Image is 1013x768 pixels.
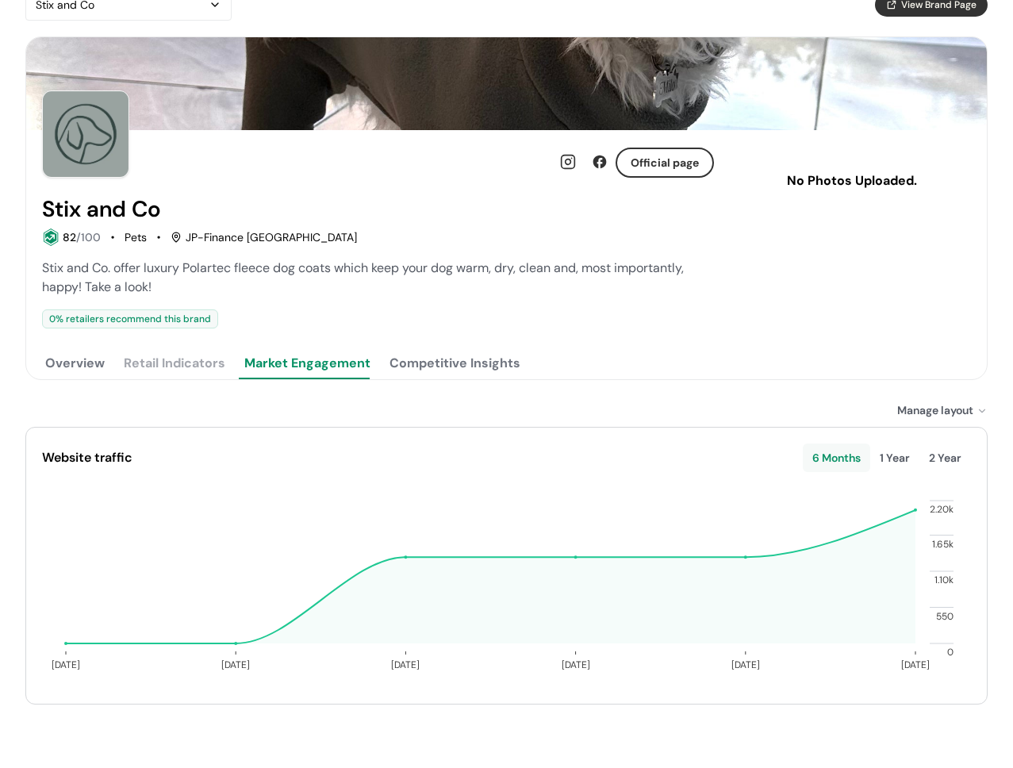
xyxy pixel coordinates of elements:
div: Website traffic [42,448,803,467]
p: No Photos Uploaded. [758,171,946,190]
div: 2 Year [919,444,971,472]
div: 6 Months [803,444,870,472]
tspan: [DATE] [221,659,250,671]
button: Retail Indicators [121,348,228,379]
h2: Stix and Co [42,197,161,222]
text: 550 [936,610,954,623]
button: Overview [42,348,108,379]
tspan: [DATE] [901,659,930,671]
img: Brand cover image [26,37,987,130]
button: Official page [616,148,714,178]
tspan: [DATE] [52,659,80,671]
tspan: [DATE] [562,659,590,671]
span: /100 [76,230,101,244]
div: Pets [125,229,147,246]
text: 1.10k [934,574,954,586]
div: 0 % retailers recommend this brand [42,309,218,328]
div: JP-Finance [GEOGRAPHIC_DATA] [171,229,357,246]
span: Stix and Co. offer luxury Polartec fleece dog coats which keep your dog warm, dry, clean and, mos... [42,259,684,295]
text: 1.65k [932,538,954,551]
img: Brand Photo [42,90,129,178]
div: 1 Year [870,444,919,472]
div: Manage layout [897,402,988,419]
span: 82 [63,230,76,244]
button: Market Engagement [241,348,374,379]
tspan: [DATE] [391,659,420,671]
tspan: [DATE] [731,659,760,671]
text: 0 [947,646,954,659]
text: 2.20k [930,503,954,516]
button: Competitive Insights [386,348,524,379]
